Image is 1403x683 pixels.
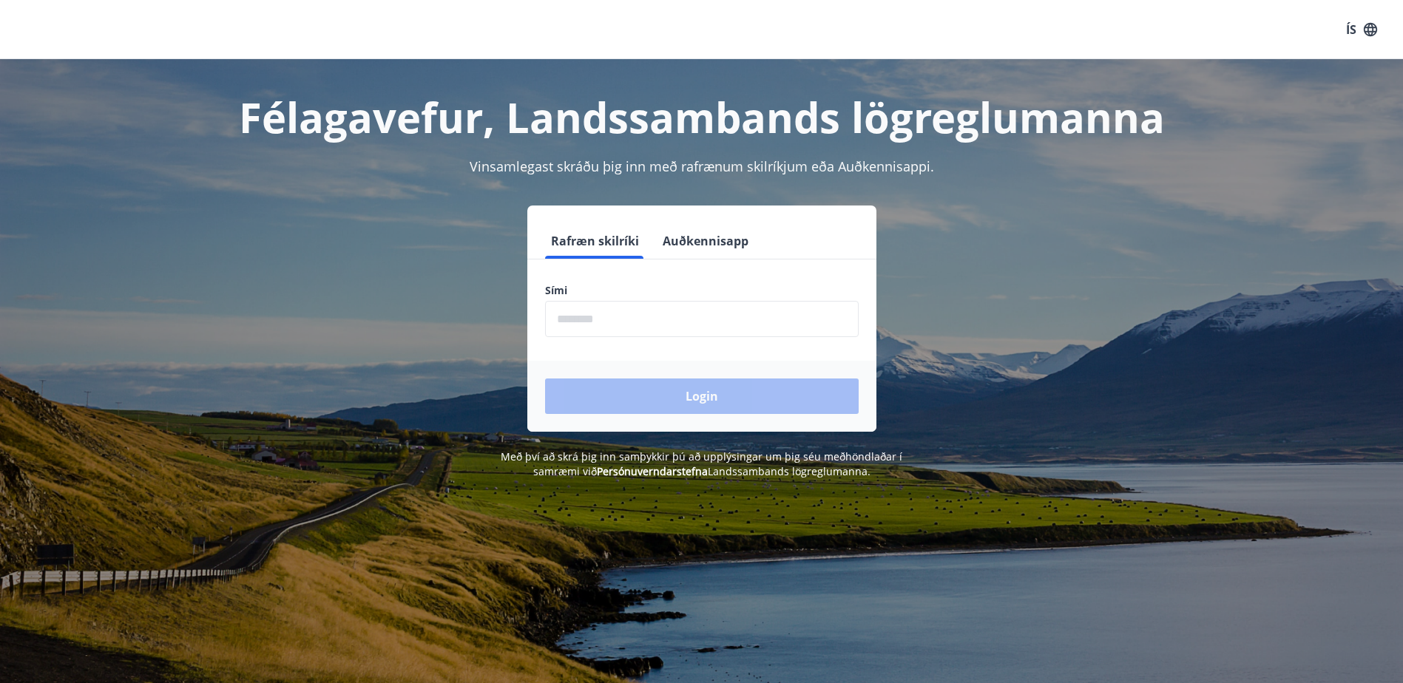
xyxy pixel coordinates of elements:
button: ÍS [1338,16,1385,43]
button: Rafræn skilríki [545,223,645,259]
label: Sími [545,283,859,298]
a: Persónuverndarstefna [597,464,708,478]
h1: Félagavefur, Landssambands lögreglumanna [187,89,1217,145]
button: Auðkennisapp [657,223,754,259]
span: Vinsamlegast skráðu þig inn með rafrænum skilríkjum eða Auðkennisappi. [470,157,934,175]
span: Með því að skrá þig inn samþykkir þú að upplýsingar um þig séu meðhöndlaðar í samræmi við Landssa... [501,449,902,478]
